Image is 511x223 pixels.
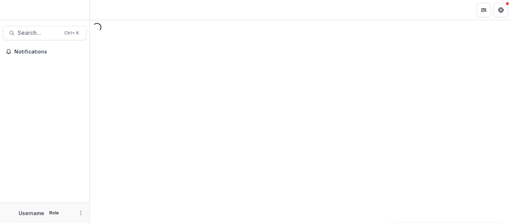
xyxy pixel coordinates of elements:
[47,210,61,216] p: Role
[3,26,87,40] button: Search...
[477,3,491,17] button: Partners
[14,49,84,55] span: Notifications
[19,209,44,217] p: Username
[3,46,87,57] button: Notifications
[63,29,80,37] div: Ctrl + K
[494,3,508,17] button: Get Help
[77,209,85,217] button: More
[18,29,60,36] span: Search...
